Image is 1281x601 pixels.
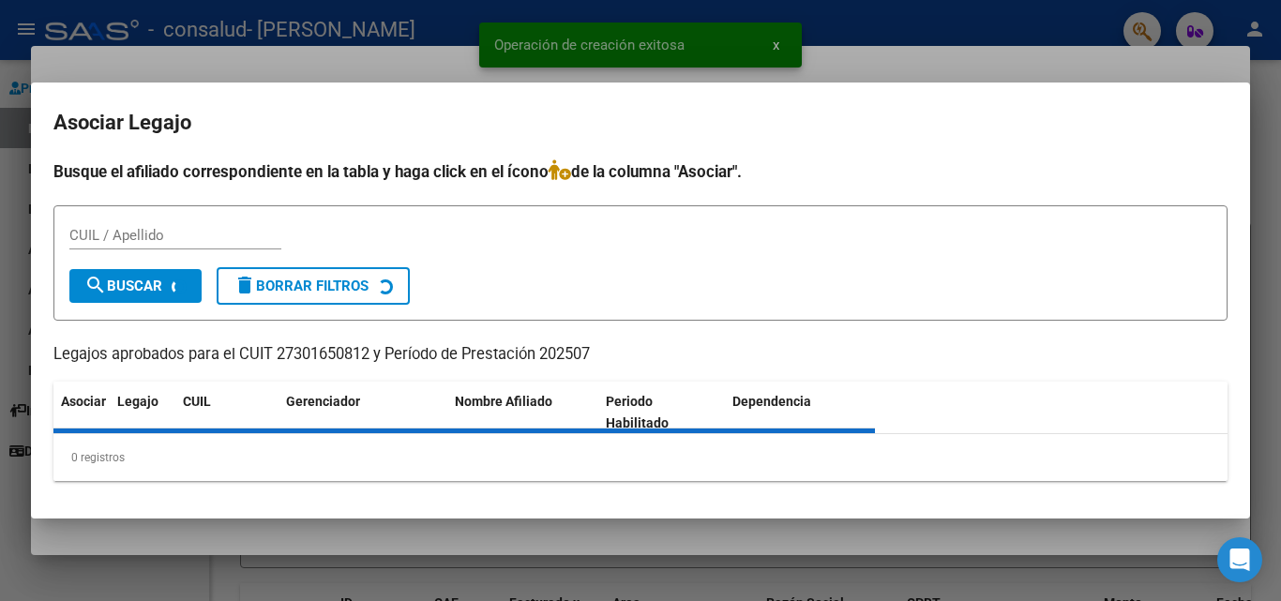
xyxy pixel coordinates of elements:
[279,382,447,443] datatable-header-cell: Gerenciador
[53,159,1228,184] h4: Busque el afiliado correspondiente en la tabla y haga click en el ícono de la columna "Asociar".
[183,394,211,409] span: CUIL
[53,382,110,443] datatable-header-cell: Asociar
[53,343,1228,367] p: Legajos aprobados para el CUIT 27301650812 y Período de Prestación 202507
[69,269,202,303] button: Buscar
[1217,537,1262,582] div: Open Intercom Messenger
[53,434,1228,481] div: 0 registros
[447,382,598,443] datatable-header-cell: Nombre Afiliado
[598,382,725,443] datatable-header-cell: Periodo Habilitado
[110,382,175,443] datatable-header-cell: Legajo
[732,394,811,409] span: Dependencia
[84,274,107,296] mat-icon: search
[117,394,158,409] span: Legajo
[234,278,369,294] span: Borrar Filtros
[286,394,360,409] span: Gerenciador
[61,394,106,409] span: Asociar
[84,278,162,294] span: Buscar
[53,105,1228,141] h2: Asociar Legajo
[725,382,876,443] datatable-header-cell: Dependencia
[234,274,256,296] mat-icon: delete
[606,394,669,430] span: Periodo Habilitado
[175,382,279,443] datatable-header-cell: CUIL
[455,394,552,409] span: Nombre Afiliado
[217,267,410,305] button: Borrar Filtros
